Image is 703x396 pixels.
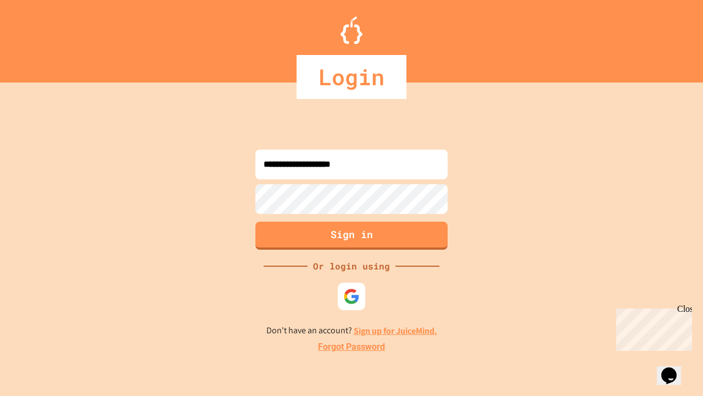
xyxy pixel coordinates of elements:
iframe: chat widget [612,304,692,351]
a: Sign up for JuiceMind. [354,325,437,337]
img: google-icon.svg [343,288,360,305]
div: Or login using [308,260,395,273]
div: Chat with us now!Close [4,4,76,70]
iframe: chat widget [657,352,692,385]
a: Forgot Password [318,340,385,354]
p: Don't have an account? [266,324,437,338]
div: Login [297,55,406,99]
button: Sign in [255,222,448,250]
img: Logo.svg [341,16,362,44]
